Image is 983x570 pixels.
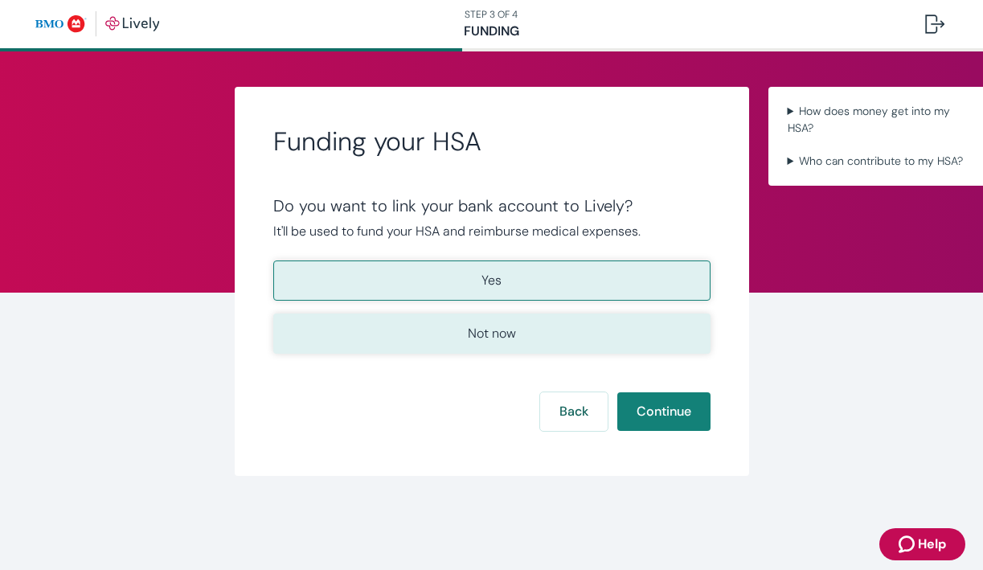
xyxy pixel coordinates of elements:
summary: How does money get into my HSA? [781,100,974,140]
summary: Who can contribute to my HSA? [781,150,974,173]
svg: Zendesk support icon [899,535,918,554]
span: Help [918,535,946,554]
button: Yes [273,260,711,301]
div: Do you want to link your bank account to Lively? [273,196,711,215]
p: Not now [468,324,516,343]
p: Yes [481,271,502,290]
button: Back [540,392,608,431]
button: Log out [912,5,957,43]
p: It'll be used to fund your HSA and reimburse medical expenses. [273,222,711,241]
button: Not now [273,314,711,354]
h2: Funding your HSA [273,125,711,158]
img: Lively [35,11,160,37]
button: Continue [617,392,711,431]
button: Zendesk support iconHelp [879,528,965,560]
